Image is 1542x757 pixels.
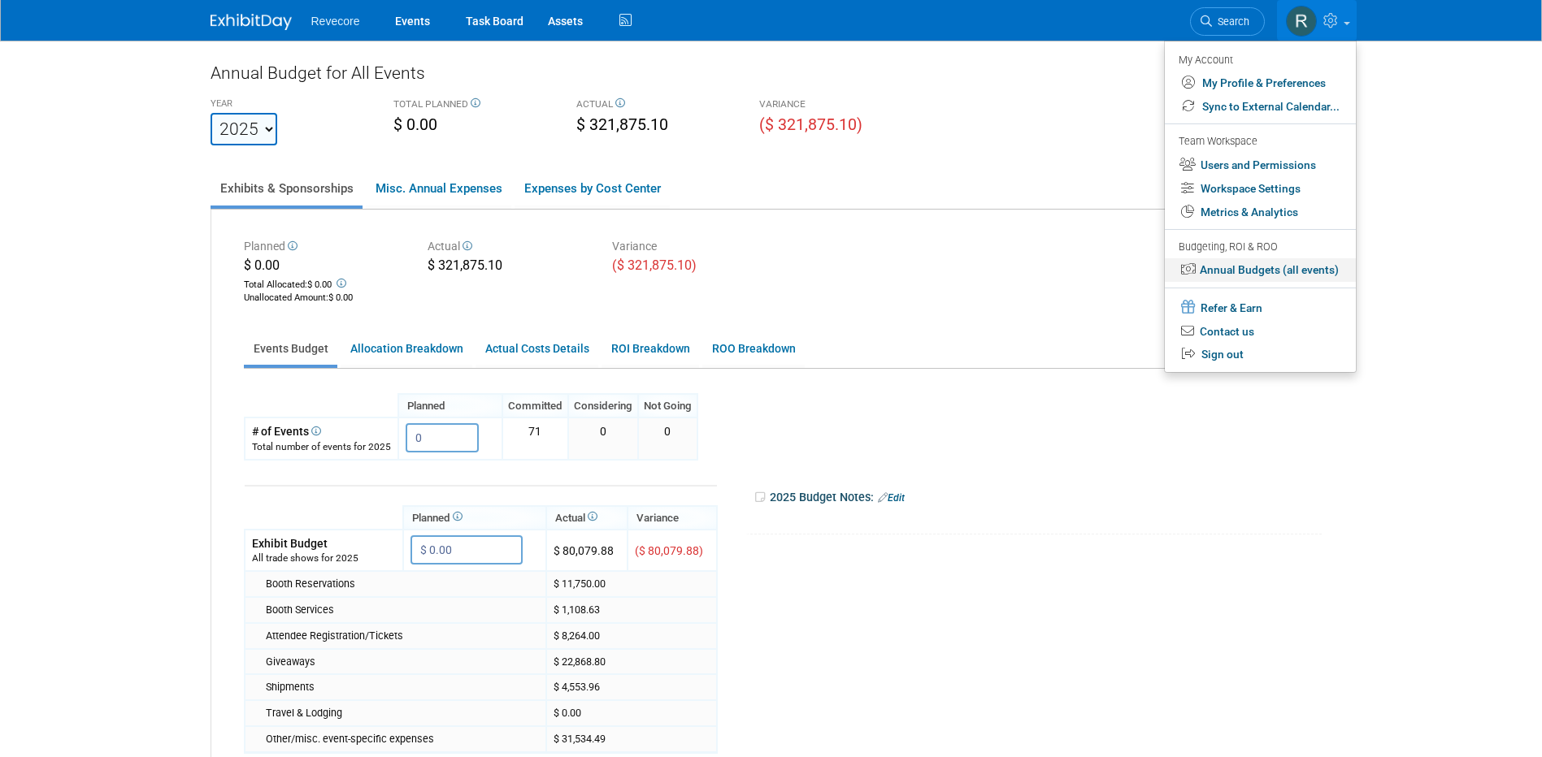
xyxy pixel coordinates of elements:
div: Team Workspace [1179,133,1340,151]
span: ($ 321,875.10) [612,257,697,273]
a: Sync to External Calendar... [1165,95,1356,119]
a: Allocation Breakdown [341,333,472,365]
a: Workspace Settings [1165,177,1356,201]
div: Exhibit Budget [252,535,396,552]
td: $ 31,534.49 [546,726,717,752]
span: Search [1212,15,1249,28]
th: Not Going [638,394,697,417]
div: Annual Budget for All Events [211,61,1212,93]
img: Rachael Sires [1286,6,1317,37]
div: Giveaways [266,655,539,669]
div: Budgeting, ROI & ROO [1179,239,1340,256]
td: $ 8,264.00 [546,623,717,649]
a: My Profile & Preferences [1165,71,1356,95]
a: Misc. Annual Expenses [366,171,511,205]
th: Committed [502,394,568,417]
div: ACTUAL [576,97,735,114]
span: ($ 80,079.88) [635,544,703,557]
div: 2025 Budget Notes: [754,485,1323,510]
div: Actual [428,238,588,257]
a: ROO Breakdown [702,333,805,365]
div: $ 321,875.10 [428,257,588,278]
a: Events Budget [244,333,337,365]
a: Edit [878,492,905,504]
a: Actual Costs Details [476,333,598,365]
div: Variance [612,238,772,257]
span: Revecore [311,15,360,28]
td: 0 [638,417,697,459]
span: $ 0.00 [328,292,353,303]
div: Total number of events for 2025 [252,440,391,454]
td: 71 [502,417,568,459]
a: ROI Breakdown [602,333,699,365]
a: Contact us [1165,320,1356,344]
div: YEAR [211,97,369,113]
td: $ 80,079.88 [546,530,628,571]
div: Planned [244,238,404,257]
th: Variance [628,506,717,530]
th: Considering [568,394,638,417]
td: 0 [568,417,638,459]
a: Search [1190,7,1265,36]
div: Booth Reservations [266,577,539,591]
a: Metrics & Analytics [1165,201,1356,224]
div: TOTAL PLANNED [393,97,552,114]
td: $ 4,553.96 [546,674,717,700]
div: All trade shows for 2025 [252,552,396,565]
div: Shipments [266,680,539,694]
div: VARIANCE [759,97,918,114]
span: $ 0.00 [393,115,437,134]
td: $ 22,868.80 [546,649,717,675]
span: Unallocated Amount [244,292,326,303]
th: Planned [398,394,502,417]
img: ExhibitDay [211,14,292,30]
td: $ 0.00 [546,700,717,726]
a: Expenses by Cost Center [515,171,670,205]
div: My Account [1179,50,1340,69]
a: Exhibits & Sponsorships [211,171,363,205]
a: Users and Permissions [1165,154,1356,177]
span: $ 0.00 [244,257,280,273]
a: Refer & Earn [1165,295,1356,320]
th: Actual [546,506,628,530]
div: Total Allocated: [244,275,404,292]
td: $ 1,108.63 [546,597,717,623]
a: Annual Budgets (all events) [1165,258,1356,282]
div: Booth Services [266,603,539,617]
a: Sign out [1165,343,1356,366]
div: Attendee Registration/Tickets [266,629,539,643]
span: ($ 321,875.10) [759,115,862,134]
span: $ 0.00 [307,279,332,290]
div: Travel & Lodging [266,706,539,720]
span: $ 321,875.10 [576,115,668,134]
div: : [244,292,404,305]
div: # of Events [252,423,391,439]
th: Planned [403,506,546,530]
div: Other/misc. event-specific expenses [266,732,539,746]
td: $ 11,750.00 [546,571,717,597]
